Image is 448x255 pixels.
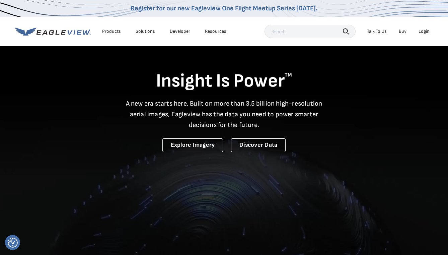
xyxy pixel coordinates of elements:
h1: Insight Is Power [15,70,433,93]
div: Solutions [136,28,155,34]
p: A new era starts here. Built on more than 3.5 billion high-resolution aerial images, Eagleview ha... [122,98,326,130]
img: Revisit consent button [8,238,18,248]
div: Login [419,28,430,34]
button: Consent Preferences [8,238,18,248]
a: Discover Data [231,138,286,152]
a: Register for our new Eagleview One Flight Meetup Series [DATE]. [131,4,317,12]
div: Products [102,28,121,34]
input: Search [265,25,356,38]
a: Developer [170,28,190,34]
div: Talk To Us [367,28,387,34]
a: Explore Imagery [162,138,223,152]
div: Resources [205,28,226,34]
sup: TM [285,72,292,78]
a: Buy [399,28,406,34]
